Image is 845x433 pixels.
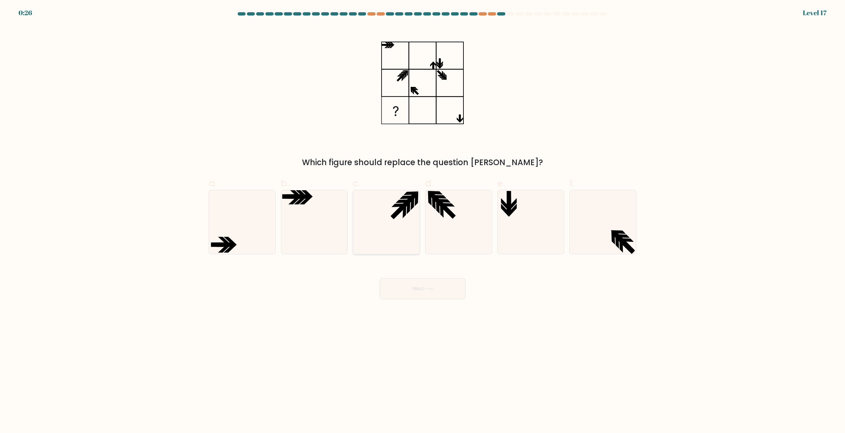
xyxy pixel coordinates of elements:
[18,8,32,18] div: 0:26
[353,177,360,190] span: c.
[213,157,632,168] div: Which figure should replace the question [PERSON_NAME]?
[425,177,433,190] span: d.
[803,8,827,18] div: Level 17
[281,177,289,190] span: b.
[380,278,465,299] button: Next
[497,177,505,190] span: e.
[569,177,574,190] span: f.
[209,177,217,190] span: a.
